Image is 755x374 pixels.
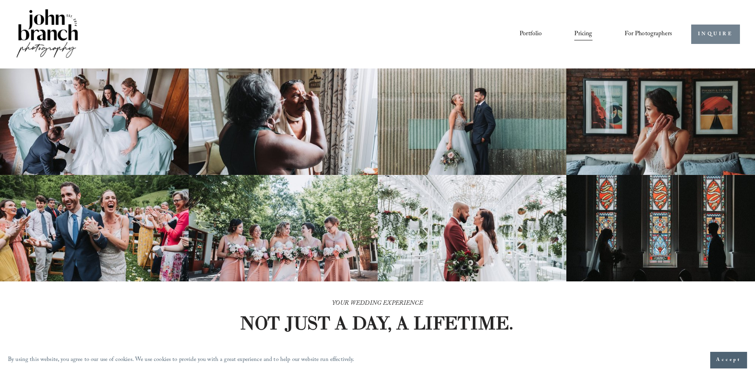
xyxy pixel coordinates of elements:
img: Bride adjusting earring in front of framed posters on a brick wall. [566,68,755,175]
img: A bride and groom standing together, laughing, with the bride holding a bouquet in front of a cor... [378,68,566,175]
a: Pricing [574,27,592,41]
span: For Photographers [625,28,672,40]
img: Bride and groom standing in an elegant greenhouse with chandeliers and lush greenery. [378,175,566,281]
strong: NOT JUST A DAY, A LIFETIME. [240,311,513,334]
img: Woman applying makeup to another woman near a window with floral curtains and autumn flowers. [189,68,377,175]
em: YOUR WEDDING EXPERIENCE [332,298,423,309]
button: Accept [710,352,747,368]
img: John Branch IV Photography [15,8,79,61]
p: By using this website, you agree to our use of cookies. We use cookies to provide you with a grea... [8,355,355,366]
a: Portfolio [520,27,542,41]
span: Accept [716,356,741,364]
a: folder dropdown [625,27,672,41]
img: A bride and four bridesmaids in pink dresses, holding bouquets with pink and white flowers, smili... [189,175,377,281]
a: INQUIRE [691,25,740,44]
img: Silhouettes of a bride and groom facing each other in a church, with colorful stained glass windo... [566,175,755,281]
